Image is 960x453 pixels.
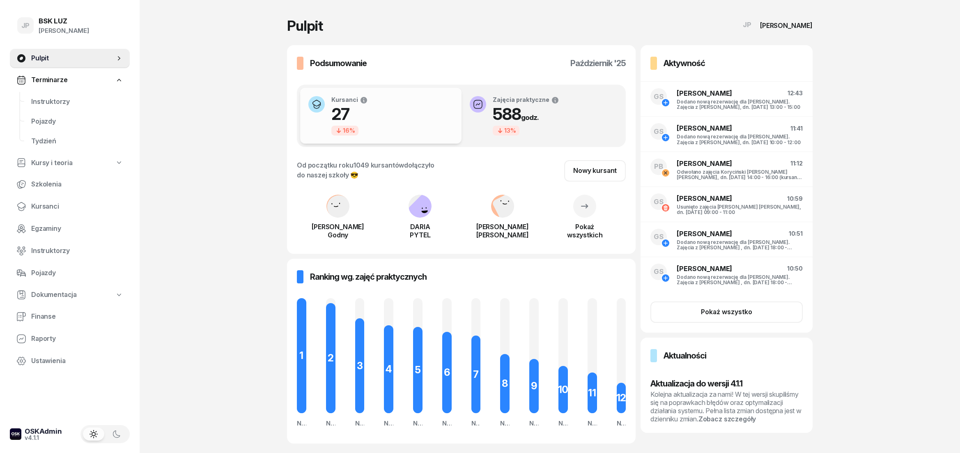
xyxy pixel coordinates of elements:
[10,175,130,194] a: Szkolenia
[544,223,626,239] div: Pokaż wszystkich
[654,233,664,240] span: GS
[701,307,752,317] div: Pokaż wszystko
[617,419,645,427] span: Nieznany
[677,134,803,145] div: Dodano nową rezerwację dla [PERSON_NAME]. Zajęcia z [PERSON_NAME], dn. [DATE] 10:00 - 12:00
[355,419,384,427] span: Nieznany
[641,45,813,333] a: AktywnośćGS[PERSON_NAME]12:43Dodano nową rezerwację dla [PERSON_NAME]. Zajęcia z [PERSON_NAME], d...
[39,18,89,25] div: BSK LUZ
[326,419,354,427] span: Nieznany
[473,368,479,380] span: 7
[328,352,334,364] span: 2
[787,195,803,202] span: 10:59
[677,159,732,168] span: [PERSON_NAME]
[471,419,500,427] span: Nieznany
[654,93,664,100] span: GS
[25,112,130,131] a: Pojazdy
[353,161,404,169] span: 1049 kursantów
[760,22,813,29] div: [PERSON_NAME]
[558,419,587,427] span: Nieznany
[650,377,803,390] h3: Aktualizacja do wersji 4.1.1
[743,21,751,28] span: JP
[31,290,77,300] span: Dokumentacja
[654,163,663,170] span: PB
[677,264,732,273] span: [PERSON_NAME]
[677,99,803,110] div: Dodano nową rezerwację dla [PERSON_NAME]. Zajęcia z [PERSON_NAME], dn. [DATE] 13:00 - 15:00
[493,104,559,124] h1: 588
[654,198,664,205] span: GS
[25,435,62,441] div: v4.1.1
[442,419,471,427] span: Nieznany
[789,230,803,237] span: 10:51
[677,194,732,202] span: [PERSON_NAME]
[379,223,461,239] div: DARIA PYTEL
[31,246,123,256] span: Instruktorzy
[287,19,323,33] h1: Pulpit
[10,428,21,440] img: logo-xs-dark@2x.png
[570,57,626,70] h3: październik '25
[677,239,803,250] div: Dodano nową rezerwację dla [PERSON_NAME]. Zajęcia z [PERSON_NAME] , dn. [DATE] 18:00 - 20:00
[297,211,379,239] a: [PERSON_NAME]Godny
[31,97,123,107] span: Instruktorzy
[677,89,732,97] span: [PERSON_NAME]
[10,241,130,261] a: Instruktorzy
[300,88,462,144] button: Kursanci2716%
[677,124,732,132] span: [PERSON_NAME]
[413,419,441,427] span: Nieznany
[379,211,461,239] a: DARIAPYTEL
[462,88,623,144] button: Zajęcia praktyczne588godz.13%
[677,230,732,238] span: [PERSON_NAME]
[677,274,803,285] div: Dodano nową rezerwację dla [PERSON_NAME]. Zajęcia z [PERSON_NAME] , dn. [DATE] 18:00 - 20:00
[790,160,803,167] span: 11:12
[386,363,392,375] span: 4
[444,366,450,378] span: 6
[788,90,803,97] span: 12:43
[650,301,803,323] button: Pokaż wszystko
[31,136,123,147] span: Tydzień
[297,160,434,180] div: Od początku roku dołączyło do naszej szkoły 😎
[415,364,421,376] span: 5
[31,356,123,366] span: Ustawienia
[677,169,803,180] div: Odwołano zajęcia Koryciński [PERSON_NAME] [PERSON_NAME], dn. [DATE] 14:00 - 16:00 (kursant odwołał)
[31,268,123,278] span: Pojazdy
[10,71,130,90] a: Terminarze
[500,419,528,427] span: Nieznany
[297,419,325,427] span: Nieznany
[564,160,626,182] a: Nowy kursant
[10,197,130,216] a: Kursanci
[31,158,73,168] span: Kursy i teoria
[558,384,569,396] span: 10
[664,57,705,70] h3: Aktywność
[331,126,358,136] div: 16%
[544,205,626,239] a: Pokażwszystkich
[331,104,368,124] h1: 27
[462,211,544,239] a: [PERSON_NAME][PERSON_NAME]
[654,128,664,135] span: GS
[10,48,130,68] a: Pulpit
[21,22,30,29] span: JP
[650,390,803,423] div: Kolejna aktualizacja za nami! W tej wersji skupiliśmy się na poprawkach błędów oraz optymalizacji...
[588,419,616,427] span: Nieznany
[39,25,89,36] div: [PERSON_NAME]
[531,380,537,392] span: 9
[297,223,379,239] div: [PERSON_NAME] Godny
[384,419,412,427] span: Nieznany
[25,92,130,112] a: Instruktorzy
[310,57,367,70] h3: Podsumowanie
[502,377,508,389] span: 8
[31,333,123,344] span: Raporty
[641,338,813,433] a: AktualnościAktualizacja do wersji 4.1.1Kolejna aktualizacja za nami! W tej wersji skupiliśmy się ...
[10,329,130,349] a: Raporty
[10,285,130,304] a: Dokumentacja
[493,126,519,136] div: 13%
[664,349,706,362] h3: Aktualności
[677,204,803,215] div: Usunięto zajęcia [PERSON_NAME] [PERSON_NAME], dn. [DATE] 09:00 - 11:00
[331,96,368,104] div: Kursanci
[299,350,303,361] span: 1
[573,166,617,176] div: Nowy kursant
[10,263,130,283] a: Pojazdy
[787,265,803,272] span: 10:50
[31,179,123,190] span: Szkolenia
[654,268,664,275] span: GS
[25,131,130,151] a: Tydzień
[493,96,559,104] div: Zajęcia praktyczne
